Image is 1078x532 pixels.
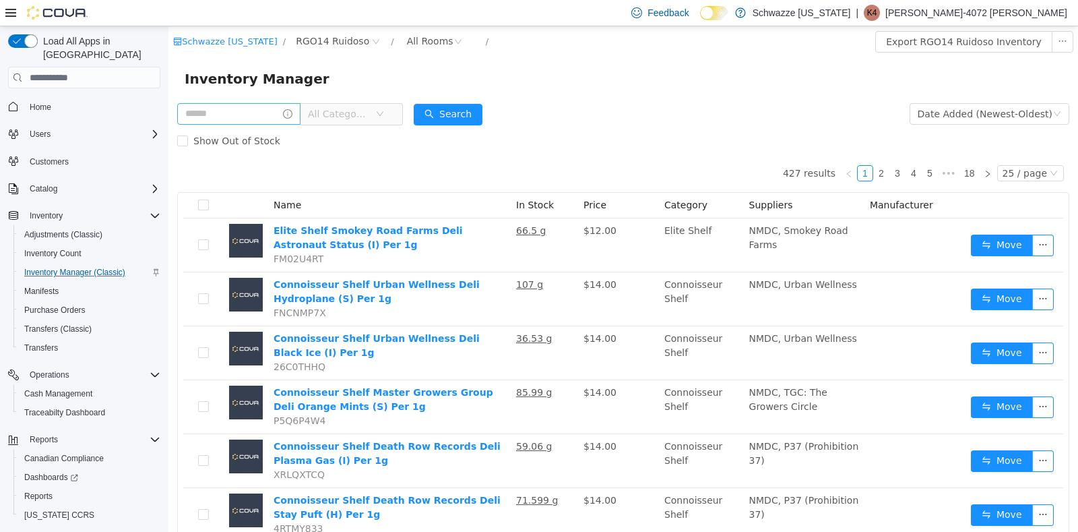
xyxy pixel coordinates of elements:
li: 3 [721,139,737,155]
span: Purchase Orders [24,305,86,316]
button: Catalog [24,181,63,197]
span: XRLQXTCQ [105,443,156,454]
span: Home [24,98,160,115]
u: 71.599 g [348,469,389,479]
a: icon: shopSchwazze [US_STATE] [5,10,109,20]
a: 3 [722,140,736,154]
img: Connoisseur Shelf Death Row Records Deli Plasma Gas (I) Per 1g placeholder [61,413,94,447]
span: Inventory Manager [16,42,169,63]
i: icon: right [815,144,823,152]
button: icon: ellipsis [864,316,885,338]
span: Reports [19,488,160,504]
span: All Categories [139,81,201,94]
a: Elite Shelf Smokey Road Farms Deli Astronaut Status (I) Per 1g [105,199,294,224]
i: icon: down [885,84,893,93]
span: Inventory [24,208,160,224]
button: icon: ellipsis [864,478,885,500]
span: RGO14 Ruidoso [127,7,201,22]
span: Canadian Compliance [19,450,160,467]
li: Previous Page [672,139,689,155]
span: Dashboards [24,472,78,483]
i: icon: shop [5,11,13,20]
li: 2 [705,139,721,155]
span: $14.00 [415,253,448,264]
a: Reports [19,488,58,504]
button: Adjustments (Classic) [13,225,166,244]
button: Inventory [24,208,68,224]
button: Cash Management [13,384,166,403]
span: Inventory Count [19,245,160,262]
button: Inventory Count [13,244,166,263]
li: Next 5 Pages [769,139,791,155]
i: icon: close-circle [203,11,212,20]
button: icon: swapMove [802,424,864,446]
button: Operations [3,365,166,384]
span: Price [415,173,438,184]
i: icon: down [208,84,216,93]
td: Connoisseur Shelf [490,300,575,354]
div: 25 / page [834,140,879,154]
span: 26C0THHQ [105,335,157,346]
a: Cash Management [19,386,98,402]
input: Dark Mode [700,6,728,20]
a: Purchase Orders [19,302,91,318]
span: Dashboards [19,469,160,485]
span: Suppliers [581,173,625,184]
span: Operations [30,370,69,380]
li: 5 [753,139,769,155]
span: Traceabilty Dashboard [24,407,105,418]
span: In Stock [348,173,385,184]
span: Reports [30,434,58,445]
span: Transfers [19,340,160,356]
span: Catalog [30,183,57,194]
span: Reports [24,432,160,448]
button: icon: ellipsis [883,5,905,26]
span: Canadian Compliance [24,453,104,464]
span: Inventory Manager (Classic) [19,264,160,280]
button: icon: swapMove [802,370,864,392]
button: Purchase Orders [13,301,166,320]
i: icon: down [881,143,889,152]
a: 1 [689,140,704,154]
a: Manifests [19,283,64,299]
span: Cash Management [24,388,92,399]
li: 1 [689,139,705,155]
span: Users [24,126,160,142]
a: Inventory Count [19,245,87,262]
span: $14.00 [415,469,448,479]
button: Transfers (Classic) [13,320,166,338]
u: 66.5 g [348,199,378,210]
span: Name [105,173,133,184]
a: Canadian Compliance [19,450,109,467]
a: 4 [738,140,753,154]
span: / [317,10,320,20]
span: Catalog [24,181,160,197]
span: Transfers (Classic) [19,321,160,337]
a: Dashboards [13,468,166,487]
a: Connoisseur Shelf Master Growers Group Deli Orange Mints (S) Per 1g [105,361,325,386]
span: Inventory Count [24,248,82,259]
span: Transfers [24,343,58,353]
i: icon: left [676,144,685,152]
span: / [222,10,225,20]
a: Connoisseur Shelf Death Row Records Deli Stay Puft (H) Per 1g [105,469,332,494]
u: 36.53 g [348,307,383,318]
p: | [856,5,858,21]
a: Home [24,99,57,115]
span: P5Q6P4W4 [105,389,157,400]
a: Connoisseur Shelf Death Row Records Deli Plasma Gas (I) Per 1g [105,415,332,440]
button: icon: ellipsis [864,262,885,284]
a: Connoisseur Shelf Urban Wellness Deli Hydroplane (S) Per 1g [105,253,311,278]
span: 4RTMY833 [105,497,155,508]
span: FM02U4RT [105,227,155,238]
span: Manifests [19,283,160,299]
p: Schwazze [US_STATE] [753,5,851,21]
td: Connoisseur Shelf [490,462,575,516]
span: Home [30,102,51,113]
span: Reports [24,491,53,502]
button: Customers [3,152,166,171]
span: Traceabilty Dashboard [19,405,160,421]
span: K4 [867,5,877,21]
a: Transfers (Classic) [19,321,97,337]
li: 4 [737,139,753,155]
